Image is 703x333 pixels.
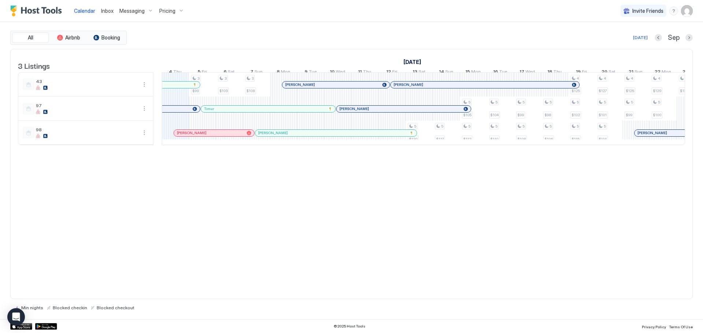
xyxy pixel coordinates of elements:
[101,34,120,41] span: Booking
[363,69,371,76] span: Thu
[334,324,365,329] span: © 2025 Host Tools
[626,113,632,117] span: $99
[572,137,580,141] span: $115
[336,69,345,76] span: Wed
[642,325,666,329] span: Privacy Policy
[550,100,552,105] span: 5
[36,103,137,108] span: 97
[252,76,254,81] span: 3
[74,7,95,15] a: Calendar
[219,88,228,93] span: $103
[402,57,423,67] a: September 1, 2025
[602,69,607,76] span: 20
[167,67,183,78] a: September 4, 2025
[655,69,661,76] span: 22
[553,69,562,76] span: Thu
[490,137,498,141] span: $110
[439,69,444,76] span: 14
[599,137,607,141] span: $114
[631,100,633,105] span: 5
[192,88,199,93] span: $99
[658,100,660,105] span: 5
[10,31,127,45] div: tab-group
[522,100,525,105] span: 5
[577,124,579,129] span: 5
[669,325,693,329] span: Terms Of Use
[490,113,499,117] span: $104
[662,69,671,76] span: Mon
[546,67,563,78] a: September 18, 2025
[522,124,525,129] span: 5
[658,76,660,81] span: 4
[7,308,25,326] div: Open Intercom Messenger
[463,113,472,117] span: $105
[177,130,207,135] span: [PERSON_NAME]
[36,127,137,132] span: 98
[631,76,633,81] span: 4
[544,113,551,117] span: $98
[12,33,49,43] button: All
[520,69,524,76] span: 17
[10,5,65,16] div: Host Tools Logo
[681,5,693,17] div: User profile
[653,67,673,78] a: September 22, 2025
[463,137,471,141] span: $112
[246,88,255,93] span: $108
[669,7,678,15] div: menu
[140,128,149,137] div: menu
[653,113,661,117] span: $100
[356,67,373,78] a: September 11, 2025
[101,8,114,14] span: Inbox
[441,124,443,129] span: 5
[281,69,290,76] span: Mon
[140,104,149,113] div: menu
[493,69,498,76] span: 16
[464,67,483,78] a: September 15, 2025
[491,67,509,78] a: September 16, 2025
[198,69,201,76] span: 5
[28,34,33,41] span: All
[97,305,134,310] span: Blocked checkout
[682,69,688,76] span: 23
[36,79,137,84] span: 43
[632,8,663,14] span: Invite Friends
[140,128,149,137] button: More options
[101,7,114,15] a: Inbox
[436,137,444,141] span: $117
[50,33,87,43] button: Airbnb
[669,322,693,330] a: Terms Of Use
[599,88,607,93] span: $127
[637,130,667,135] span: [PERSON_NAME]
[471,69,481,76] span: Mon
[250,69,253,76] span: 7
[629,69,633,76] span: 21
[685,34,693,41] button: Next month
[604,100,606,105] span: 5
[642,322,666,330] a: Privacy Policy
[495,124,498,129] span: 5
[604,76,606,81] span: 4
[10,323,32,330] div: App Store
[632,33,649,42] button: [DATE]
[275,67,292,78] a: September 8, 2025
[499,69,507,76] span: Tue
[140,80,149,89] button: More options
[465,69,470,76] span: 15
[468,100,470,105] span: 5
[445,69,453,76] span: Sun
[419,69,425,76] span: Sat
[495,100,498,105] span: 5
[633,34,648,41] div: [DATE]
[204,106,214,111] span: Timur
[681,67,699,78] a: September 23, 2025
[655,34,662,41] button: Previous month
[53,305,87,310] span: Blocked checkin
[309,69,317,76] span: Tue
[140,80,149,89] div: menu
[339,106,369,111] span: [PERSON_NAME]
[518,67,537,78] a: September 17, 2025
[18,60,50,71] span: 3 Listings
[517,113,524,117] span: $99
[285,82,315,87] span: [PERSON_NAME]
[627,67,644,78] a: September 21, 2025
